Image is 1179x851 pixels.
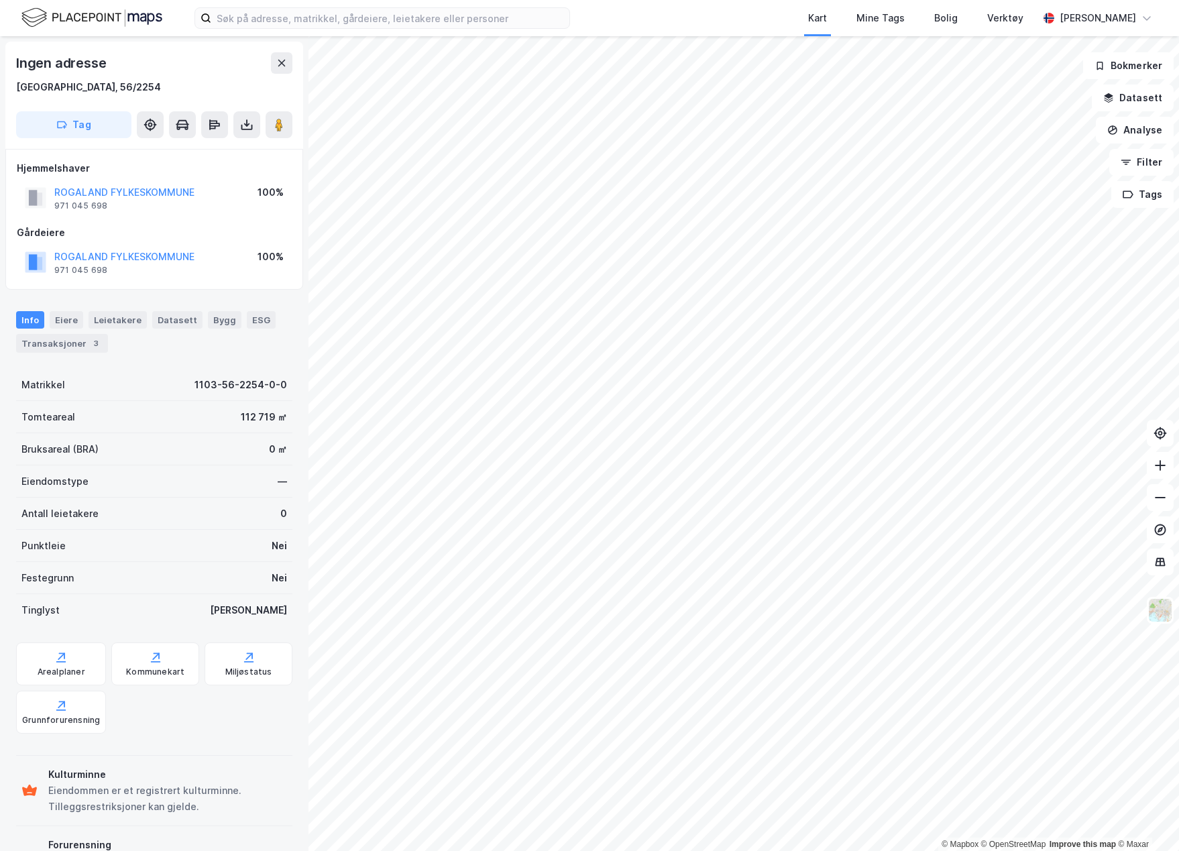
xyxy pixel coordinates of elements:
[225,667,272,677] div: Miljøstatus
[16,334,108,353] div: Transaksjoner
[1096,117,1174,144] button: Analyse
[1083,52,1174,79] button: Bokmerker
[987,10,1023,26] div: Verktøy
[942,840,978,849] a: Mapbox
[54,201,107,211] div: 971 045 698
[89,311,147,329] div: Leietakere
[247,311,276,329] div: ESG
[1111,181,1174,208] button: Tags
[21,441,99,457] div: Bruksareal (BRA)
[1092,84,1174,111] button: Datasett
[21,602,60,618] div: Tinglyst
[54,265,107,276] div: 971 045 698
[21,506,99,522] div: Antall leietakere
[194,377,287,393] div: 1103-56-2254-0-0
[16,79,161,95] div: [GEOGRAPHIC_DATA], 56/2254
[21,473,89,490] div: Eiendomstype
[17,160,292,176] div: Hjemmelshaver
[17,225,292,241] div: Gårdeiere
[16,52,109,74] div: Ingen adresse
[50,311,83,329] div: Eiere
[126,667,184,677] div: Kommunekart
[21,570,74,586] div: Festegrunn
[16,311,44,329] div: Info
[269,441,287,457] div: 0 ㎡
[272,570,287,586] div: Nei
[258,184,284,201] div: 100%
[21,377,65,393] div: Matrikkel
[152,311,203,329] div: Datasett
[934,10,958,26] div: Bolig
[1060,10,1136,26] div: [PERSON_NAME]
[258,249,284,265] div: 100%
[1112,787,1179,851] iframe: Chat Widget
[981,840,1046,849] a: OpenStreetMap
[22,715,100,726] div: Grunnforurensning
[21,409,75,425] div: Tomteareal
[856,10,905,26] div: Mine Tags
[280,506,287,522] div: 0
[208,311,241,329] div: Bygg
[272,538,287,554] div: Nei
[241,409,287,425] div: 112 719 ㎡
[210,602,287,618] div: [PERSON_NAME]
[1147,598,1173,623] img: Z
[48,783,287,815] div: Eiendommen er et registrert kulturminne. Tilleggsrestriksjoner kan gjelde.
[48,767,287,783] div: Kulturminne
[1109,149,1174,176] button: Filter
[211,8,569,28] input: Søk på adresse, matrikkel, gårdeiere, leietakere eller personer
[38,667,85,677] div: Arealplaner
[89,337,103,350] div: 3
[16,111,131,138] button: Tag
[21,6,162,30] img: logo.f888ab2527a4732fd821a326f86c7f29.svg
[808,10,827,26] div: Kart
[21,538,66,554] div: Punktleie
[278,473,287,490] div: —
[1050,840,1116,849] a: Improve this map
